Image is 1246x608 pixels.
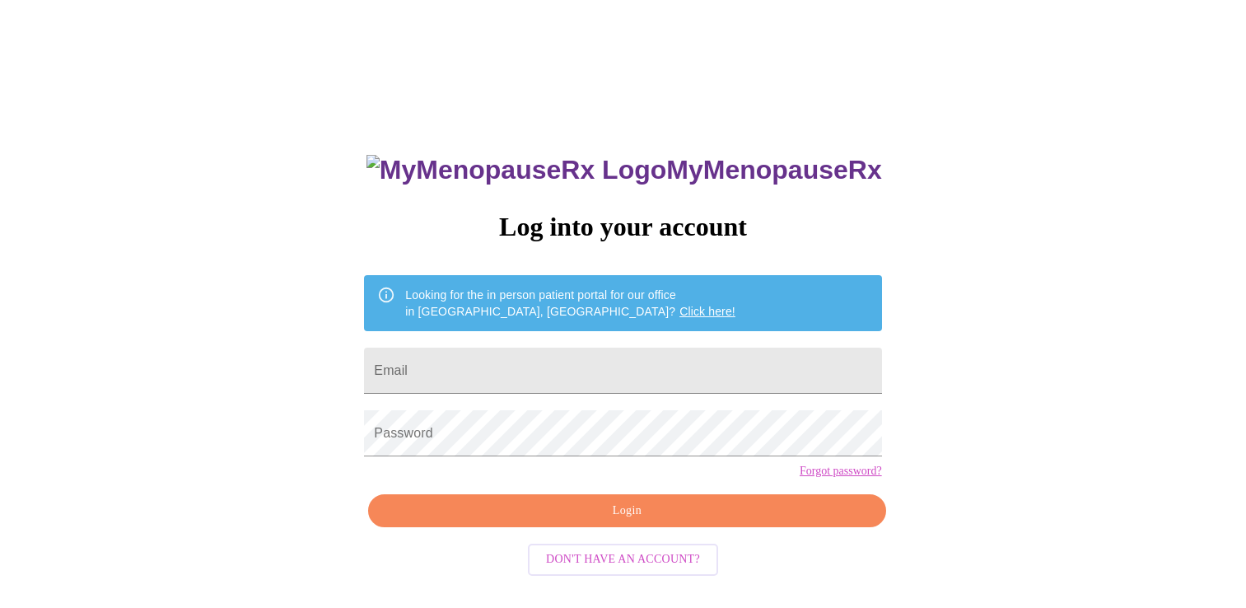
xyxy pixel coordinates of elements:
[800,465,882,478] a: Forgot password?
[387,501,866,521] span: Login
[524,551,722,565] a: Don't have an account?
[405,280,735,326] div: Looking for the in person patient portal for our office in [GEOGRAPHIC_DATA], [GEOGRAPHIC_DATA]?
[366,155,882,185] h3: MyMenopauseRx
[364,212,881,242] h3: Log into your account
[679,305,735,318] a: Click here!
[546,550,700,570] span: Don't have an account?
[528,544,718,576] button: Don't have an account?
[368,494,885,528] button: Login
[366,155,666,185] img: MyMenopauseRx Logo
